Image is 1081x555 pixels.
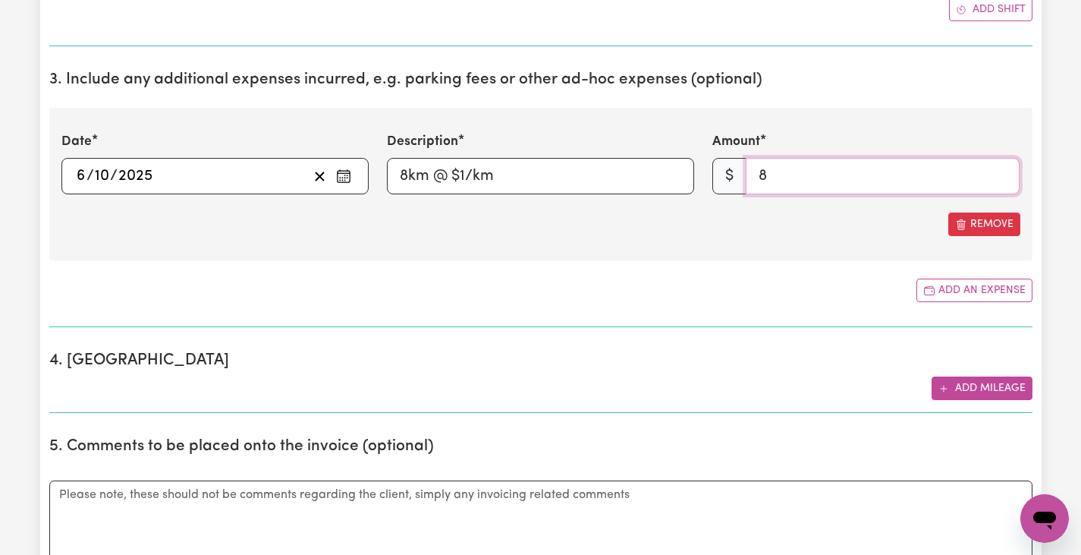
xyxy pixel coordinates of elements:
label: Amount [712,132,760,152]
input: ---- [118,165,153,188]
h2: 3. Include any additional expenses incurred, e.g. parking fees or other ad-hoc expenses (optional) [49,71,1032,90]
span: $ [712,158,746,194]
button: Remove this expense [948,213,1020,236]
input: -- [76,165,86,188]
h2: 4. [GEOGRAPHIC_DATA] [49,352,1032,371]
input: 8km @ $1/km [387,158,694,194]
label: Description [387,132,458,152]
iframe: Button to launch messaging window [1020,494,1069,543]
button: Enter the date of expense [332,165,356,188]
h2: 5. Comments to be placed onto the invoice (optional) [49,437,1032,456]
button: Add another expense [916,279,1032,302]
span: / [110,168,118,184]
button: Add mileage [932,377,1032,400]
button: Clear date [308,165,332,188]
label: Date [61,132,92,152]
input: -- [94,165,110,188]
span: / [86,168,94,184]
